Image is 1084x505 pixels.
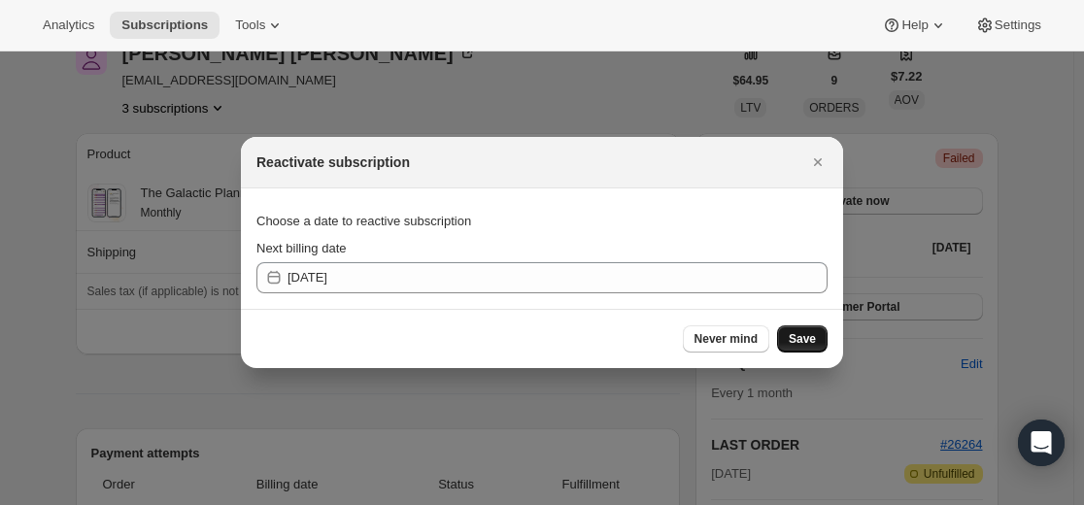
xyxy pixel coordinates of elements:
span: Never mind [694,331,758,347]
span: Help [901,17,928,33]
button: Analytics [31,12,106,39]
div: Choose a date to reactive subscription [256,204,828,239]
h2: Reactivate subscription [256,152,410,172]
div: Open Intercom Messenger [1018,420,1065,466]
button: Tools [223,12,296,39]
span: Settings [995,17,1041,33]
button: Never mind [683,325,769,353]
button: Settings [964,12,1053,39]
span: Analytics [43,17,94,33]
button: Help [870,12,959,39]
button: Save [777,325,828,353]
button: Subscriptions [110,12,220,39]
span: Subscriptions [121,17,208,33]
button: Close [804,149,831,176]
span: Next billing date [256,241,347,255]
span: Save [789,331,816,347]
span: Tools [235,17,265,33]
